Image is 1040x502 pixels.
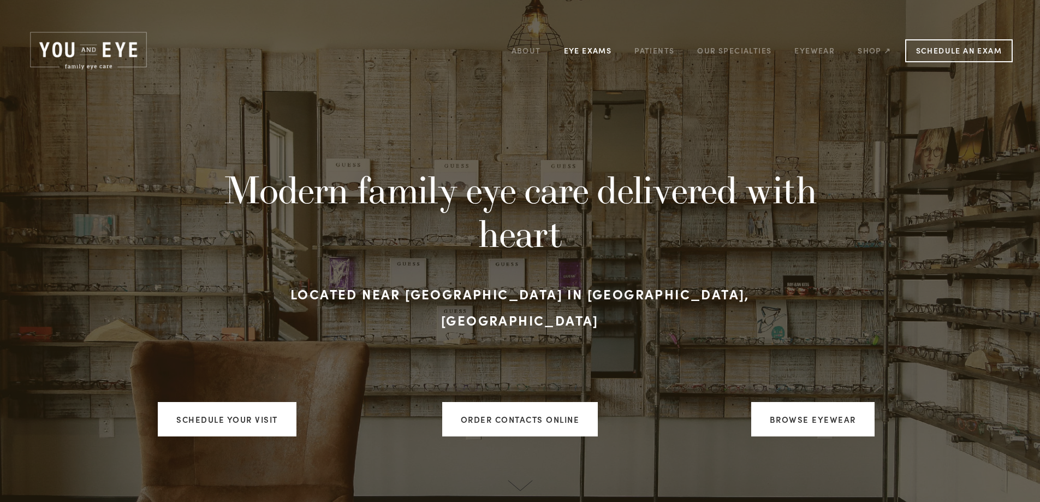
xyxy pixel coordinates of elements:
a: Browse Eyewear [751,402,875,436]
a: Schedule your visit [158,402,296,436]
h1: Modern family eye care delivered with heart [220,168,821,256]
img: Rochester, MN | You and Eye | Family Eye Care [27,30,150,72]
a: Patients [634,42,674,59]
strong: Located near [GEOGRAPHIC_DATA] in [GEOGRAPHIC_DATA], [GEOGRAPHIC_DATA] [290,285,754,329]
a: Eye Exams [564,42,612,59]
a: About [512,42,541,59]
a: Eyewear [794,42,835,59]
a: Schedule an Exam [905,39,1013,62]
a: Our Specialties [697,45,771,56]
a: Shop ↗ [858,42,891,59]
a: ORDER CONTACTS ONLINE [442,402,598,436]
